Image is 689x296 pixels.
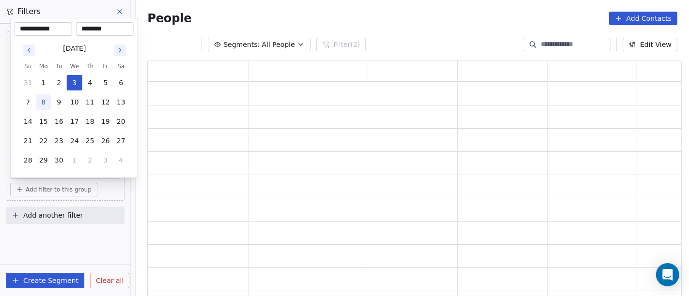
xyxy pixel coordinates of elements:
th: Thursday [82,61,98,71]
button: 6 [113,75,129,90]
button: 19 [98,114,113,129]
button: 14 [20,114,36,129]
button: 2 [82,152,98,168]
button: 24 [67,133,82,148]
button: 31 [20,75,36,90]
button: 1 [67,152,82,168]
button: 15 [36,114,51,129]
button: 11 [82,94,98,110]
button: 17 [67,114,82,129]
button: 16 [51,114,67,129]
button: 29 [36,152,51,168]
button: 3 [67,75,82,90]
th: Sunday [20,61,36,71]
button: 7 [20,94,36,110]
button: 18 [82,114,98,129]
button: 21 [20,133,36,148]
button: 13 [113,94,129,110]
button: 5 [98,75,113,90]
button: 2 [51,75,67,90]
button: 25 [82,133,98,148]
th: Monday [36,61,51,71]
button: 26 [98,133,113,148]
th: Saturday [113,61,129,71]
button: 30 [51,152,67,168]
th: Wednesday [67,61,82,71]
button: 3 [98,152,113,168]
button: 4 [82,75,98,90]
button: Go to previous month [22,44,36,57]
button: 20 [113,114,129,129]
button: 1 [36,75,51,90]
th: Tuesday [51,61,67,71]
button: 22 [36,133,51,148]
button: 4 [113,152,129,168]
button: 9 [51,94,67,110]
button: Go to next month [113,44,127,57]
button: 23 [51,133,67,148]
th: Friday [98,61,113,71]
button: 27 [113,133,129,148]
button: 28 [20,152,36,168]
div: [DATE] [63,44,86,54]
button: 10 [67,94,82,110]
button: 12 [98,94,113,110]
button: 8 [36,94,51,110]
